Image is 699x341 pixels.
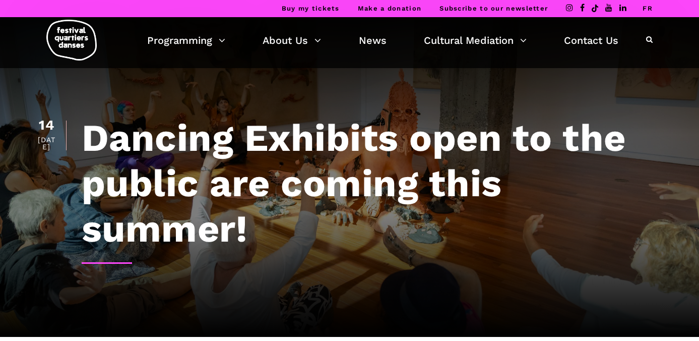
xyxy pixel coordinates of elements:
div: 14 [37,119,56,132]
a: Contact Us [564,32,618,49]
a: Make a donation [358,5,422,12]
a: Programming [147,32,225,49]
a: Cultural Mediation [424,32,527,49]
a: Buy my tickets [282,5,340,12]
a: News [359,32,387,49]
a: Subscribe to our newsletter [439,5,548,12]
a: About Us [263,32,321,49]
h1: Dancing Exhibits open to the public are coming this summer! [82,115,662,251]
a: FR [643,5,653,12]
img: logo-fqd-med [46,20,97,61]
div: [DATE] [37,136,56,150]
